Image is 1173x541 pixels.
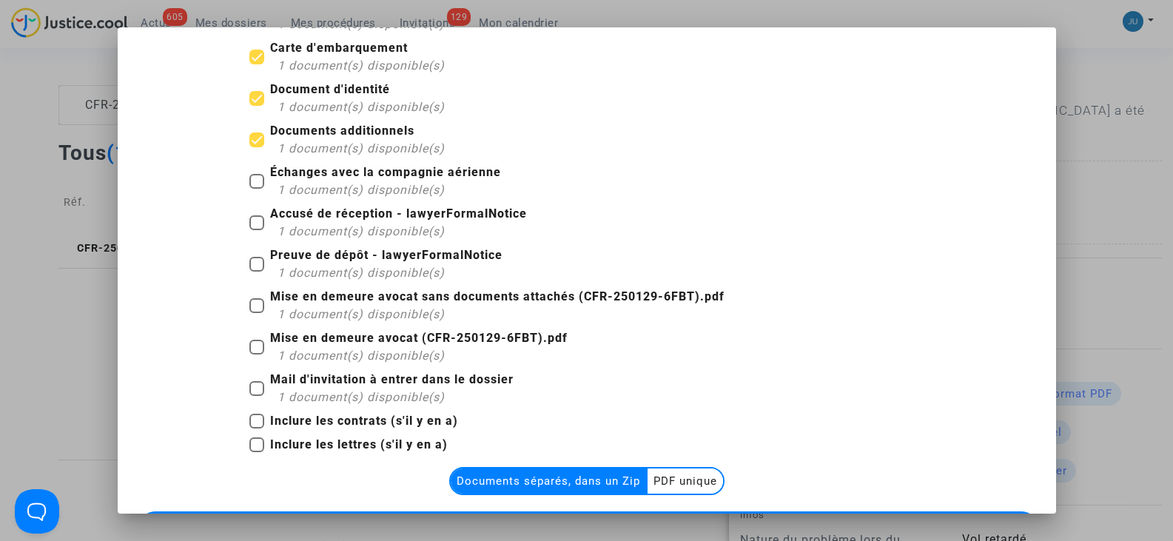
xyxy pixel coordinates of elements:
span: 1 document(s) disponible(s) [278,390,445,404]
b: Mise en demeure avocat (CFR-250129-6FBT).pdf [270,331,568,345]
b: Échanges avec la compagnie aérienne [270,165,501,179]
b: Documents additionnels [270,124,414,138]
span: 1 document(s) disponible(s) [278,141,445,155]
b: Mail d'invitation à entrer dans le dossier [270,372,514,386]
span: 1 document(s) disponible(s) [278,224,445,238]
multi-toggle-item: PDF unique [648,468,723,494]
b: Document d'identité [270,82,390,96]
span: 1 document(s) disponible(s) [278,349,445,363]
b: Carte d'embarquement [270,41,408,55]
b: Preuve de dépôt - lawyerFormalNotice [270,248,503,262]
b: Inclure les lettres (s'il y en a) [270,437,448,451]
b: Mise en demeure avocat sans documents attachés (CFR-250129-6FBT).pdf [270,289,725,303]
span: 1 document(s) disponible(s) [278,17,445,31]
span: 1 document(s) disponible(s) [278,307,445,321]
span: 1 document(s) disponible(s) [278,58,445,73]
b: Accusé de réception - lawyerFormalNotice [270,206,527,221]
b: Inclure les contrats (s'il y en a) [270,414,458,428]
span: 1 document(s) disponible(s) [278,100,445,114]
span: 1 document(s) disponible(s) [278,183,445,197]
span: 1 document(s) disponible(s) [278,266,445,280]
multi-toggle-item: Documents séparés, dans un Zip [451,468,648,494]
iframe: Help Scout Beacon - Open [15,489,59,534]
